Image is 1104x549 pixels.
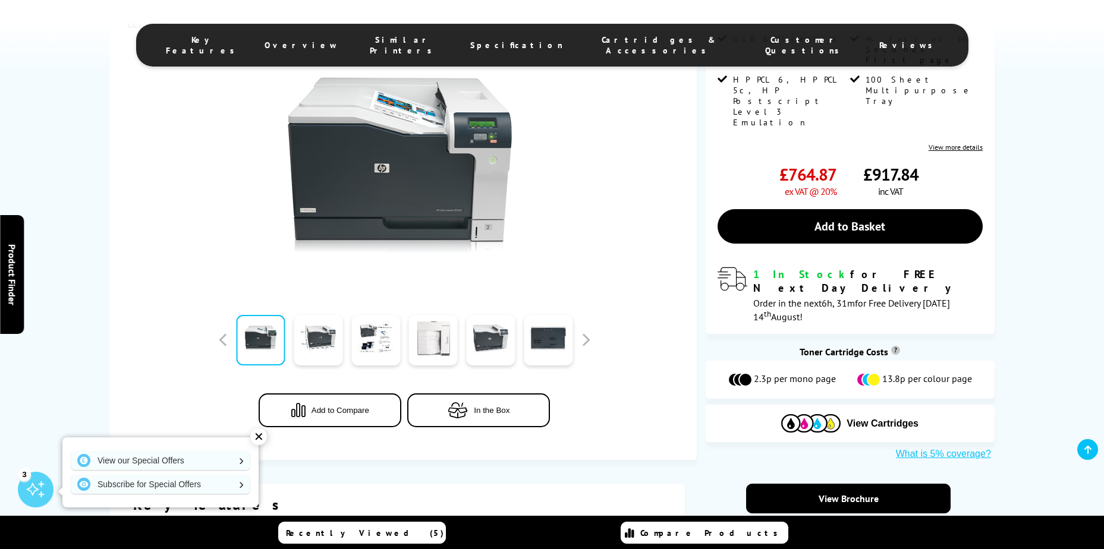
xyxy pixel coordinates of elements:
[71,451,250,470] a: View our Special Offers
[362,34,447,56] span: Similar Printers
[779,163,836,185] span: £764.87
[753,267,850,281] span: 1 In Stock
[6,244,18,305] span: Product Finder
[71,475,250,494] a: Subscribe for Special Offers
[847,418,919,429] span: View Cartridges
[621,522,788,544] a: Compare Products
[764,308,771,319] sup: th
[259,393,401,427] button: Add to Compare
[753,297,950,323] span: Order in the next for Free Delivery [DATE] 14 August!
[286,528,444,538] span: Recently Viewed (5)
[715,414,986,433] button: View Cartridges
[822,297,855,309] span: 6h, 31m
[733,74,848,128] span: HP PCL 6, HP PCL 5c, HP Postscript Level 3 Emulation
[781,414,841,433] img: Cartridges
[892,448,995,460] button: What is 5% coverage?
[587,34,731,56] span: Cartridges & Accessories
[166,34,241,56] span: Key Features
[407,393,550,427] button: In the Box
[288,53,521,286] img: HP CP5225 Wireless Bundle
[754,373,836,387] span: 2.3p per mono page
[706,346,995,358] div: Toner Cartridge Costs
[753,267,983,295] div: for FREE Next Day Delivery
[718,267,983,322] div: modal_delivery
[879,40,939,51] span: Reviews
[746,484,951,513] a: View Brochure
[929,143,983,152] a: View more details
[312,406,369,415] span: Add to Compare
[785,185,836,197] span: ex VAT @ 20%
[882,373,972,387] span: 13.8p per colour page
[470,40,563,51] span: Specification
[866,74,980,106] span: 100 Sheet Multipurpose Tray
[891,346,900,355] sup: Cost per page
[474,406,509,415] span: In the Box
[265,40,338,51] span: Overview
[718,209,983,244] a: Add to Basket
[18,468,31,481] div: 3
[133,496,661,514] div: Key features
[755,34,855,56] span: Customer Questions
[878,185,903,197] span: inc VAT
[278,522,446,544] a: Recently Viewed (5)
[250,428,267,445] div: ✕
[863,163,919,185] span: £917.84
[640,528,784,538] span: Compare Products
